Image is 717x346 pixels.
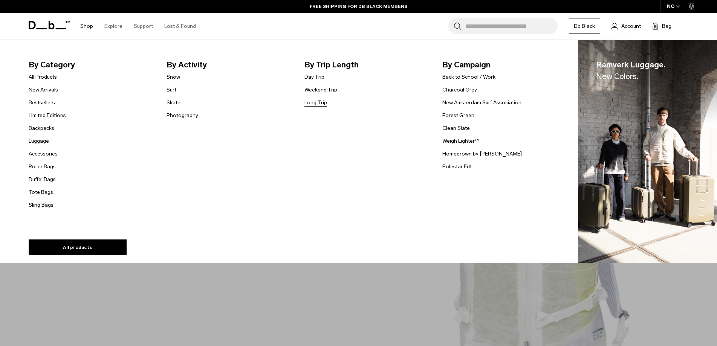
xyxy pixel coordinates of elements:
a: Weigh Lighter™ [442,137,480,145]
a: Day Trip [304,73,324,81]
a: Surf [167,86,176,94]
a: New Amsterdam Surf Association [442,99,521,107]
button: Bag [652,21,671,30]
a: All Products [29,73,57,81]
span: Account [621,22,641,30]
span: Bag [662,22,671,30]
a: Support [134,13,153,40]
a: Roller Bags [29,163,56,171]
a: Tote Bags [29,188,53,196]
span: By Activity [167,59,292,71]
nav: Main Navigation [75,13,202,40]
a: Ramverk Luggage.New Colors. Db [578,40,717,263]
span: Ramverk Luggage. [596,59,665,82]
span: By Trip Length [304,59,430,71]
a: New Arrivals [29,86,58,94]
span: By Campaign [442,59,568,71]
a: Polestar Edt. [442,163,473,171]
a: All products [29,239,127,255]
a: Forest Green [442,111,474,119]
a: Homegrown by [PERSON_NAME] [442,150,522,158]
a: Weekend Trip [304,86,337,94]
a: Skate [167,99,180,107]
a: Charcoal Grey [442,86,477,94]
a: Accessories [29,150,58,158]
a: Explore [104,13,122,40]
a: Backpacks [29,124,54,132]
a: Snow [167,73,180,81]
span: New Colors. [596,72,638,81]
a: Back to School / Work [442,73,495,81]
img: Db [578,40,717,263]
a: FREE SHIPPING FOR DB BLACK MEMBERS [310,3,407,10]
a: Db Black [569,18,600,34]
a: Account [612,21,641,30]
a: Shop [80,13,93,40]
a: Photography [167,111,198,119]
a: Sling Bags [29,201,54,209]
a: Bestsellers [29,99,55,107]
a: Long Trip [304,99,327,107]
a: Clean Slate [442,124,470,132]
a: Luggage [29,137,49,145]
a: Duffel Bags [29,175,56,183]
span: By Category [29,59,154,71]
a: Limited Editions [29,111,66,119]
a: Lost & Found [164,13,196,40]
